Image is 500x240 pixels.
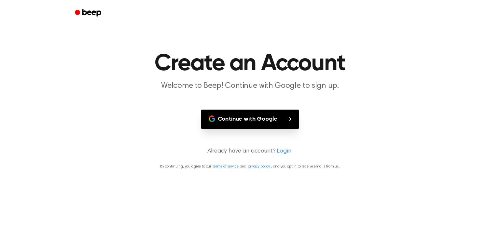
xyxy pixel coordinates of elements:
[213,165,238,168] a: terms of service
[248,165,270,168] a: privacy policy
[8,147,492,156] p: Already have an account?
[125,81,375,91] p: Welcome to Beep! Continue with Google to sign up.
[70,7,107,20] a: Beep
[201,110,299,129] button: Continue with Google
[277,147,291,156] a: Login
[8,164,492,169] p: By continuing, you agree to our and , and you opt in to receive emails from us.
[83,52,417,75] h1: Create an Account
